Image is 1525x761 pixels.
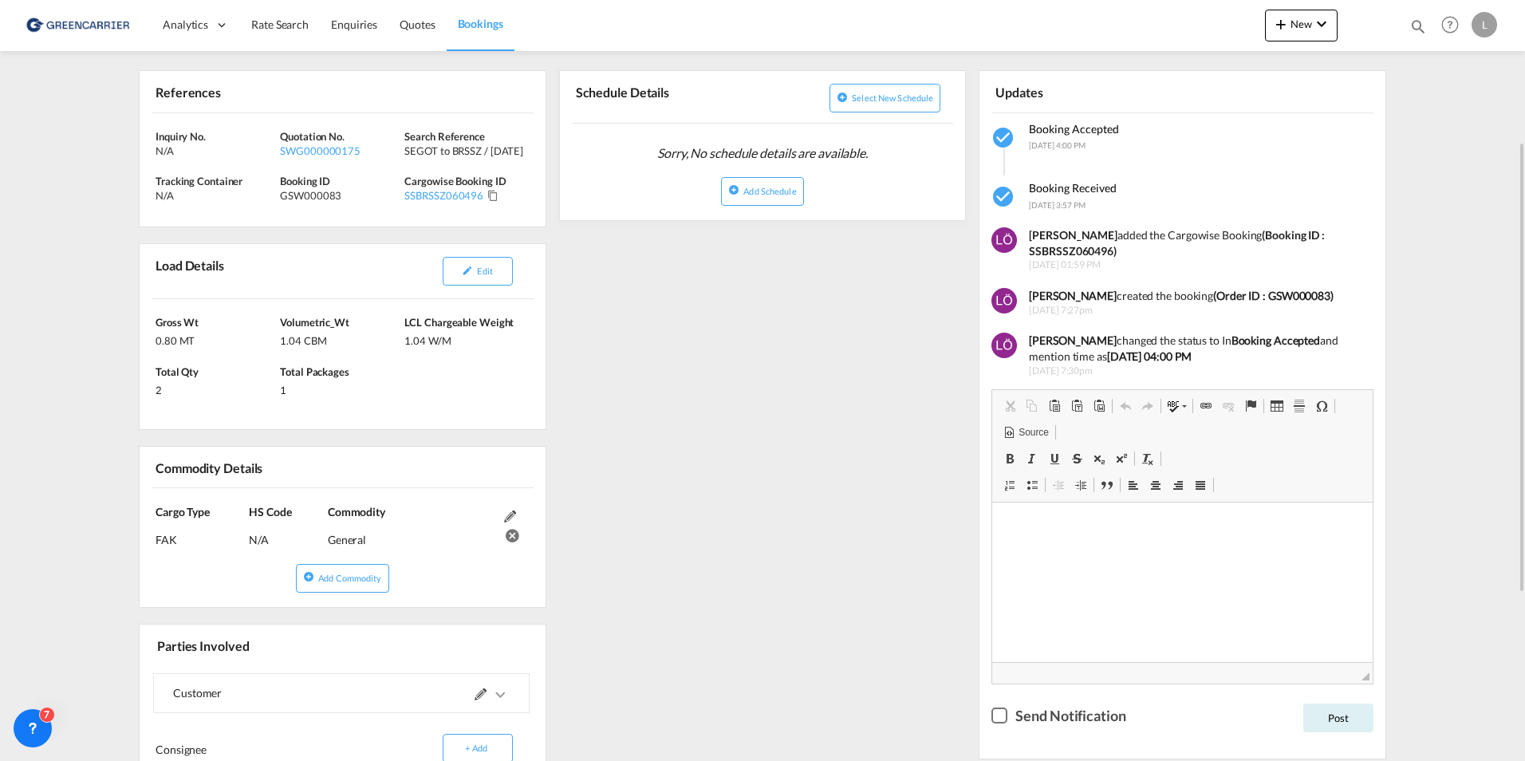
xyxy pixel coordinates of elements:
md-icon: icon-pencil [462,265,473,276]
b: (Order ID : GSW000083) [1213,289,1334,302]
button: icon-plus-circleSelect new schedule [829,84,940,112]
span: Bookings [458,17,503,30]
span: Cargowise Booking ID [404,175,506,187]
strong: (Booking ID : SSBRSSZ060496) [1029,228,1325,258]
span: New [1271,18,1331,30]
a: Underline (Ctrl+U) [1043,448,1066,469]
div: Schedule Details [572,77,759,116]
a: Paste from Word [1088,396,1110,416]
a: Cut (Ctrl+X) [999,396,1021,416]
span: [DATE] 3:57 PM [1029,200,1086,210]
button: icon-plus 400-fgNewicon-chevron-down [1265,10,1338,41]
md-icon: icons/ic_keyboard_arrow_right_black_24px.svg [491,685,510,704]
a: Paste (Ctrl+V) [1043,396,1066,416]
a: Insert Special Character [1310,396,1333,416]
span: Customer [173,686,222,700]
md-icon: icon-plus-circle [728,184,739,195]
div: icon-magnify [1409,18,1427,41]
div: Send Notification [1015,706,1125,726]
span: Total Qty [156,365,199,378]
a: Insert/Remove Numbered List [999,475,1021,495]
span: Edit [477,266,492,276]
md-icon: icon-cancel [504,526,516,538]
span: Analytics [163,17,208,33]
div: 2 [156,379,276,397]
a: Spell Check As You Type [1163,396,1191,416]
button: icon-plus-circleAdd Commodity [296,564,388,593]
div: Help [1436,11,1472,40]
span: [DATE] 01:59 PM [1029,258,1361,272]
span: Quotation No. [280,130,345,143]
div: created the booking [1029,288,1361,304]
md-icon: icon-magnify [1409,18,1427,35]
span: Booking Received [1029,181,1117,195]
a: Anchor [1239,396,1262,416]
a: Increase Indent [1070,475,1092,495]
md-icon: icon-checkbox-marked-circle [991,125,1017,151]
div: N/A [249,520,324,548]
div: FAK [156,520,249,548]
div: L [1472,12,1497,37]
a: Undo (Ctrl+Z) [1114,396,1137,416]
div: added the Cargowise Booking [1029,227,1361,258]
span: LCL Chargeable Weight [404,316,514,329]
span: HS Code [249,505,291,519]
img: Z5kU9ROgAAAABJRU5ErkJggg== [991,227,1017,253]
div: 1.04 CBM [280,329,400,348]
span: Booking Accepted [1029,122,1119,136]
div: General [328,520,496,548]
md-icon: Click to Copy [487,190,498,201]
span: Commodity [328,505,385,519]
span: Add Schedule [743,186,796,196]
button: icon-plus-circleAdd Schedule [721,177,803,206]
span: Sorry, No schedule details are available. [651,138,874,168]
button: Post [1303,704,1373,732]
button: icon-pencilEdit [443,257,513,286]
span: Quotes [400,18,435,31]
a: Redo (Ctrl+Y) [1137,396,1159,416]
span: Help [1436,11,1464,38]
iframe: Editor, editor2 [992,503,1373,662]
div: 1.04 W/M [404,329,525,348]
a: Insert Horizontal Line [1288,396,1310,416]
b: [PERSON_NAME] [1029,333,1117,347]
span: Tracking Container [156,175,242,187]
a: Italic (Ctrl+I) [1021,448,1043,469]
span: [DATE] 4:00 PM [1029,140,1086,150]
img: Z5kU9ROgAAAABJRU5ErkJggg== [991,333,1017,358]
span: Total Packages [280,365,349,378]
a: Paste as plain text (Ctrl+Shift+V) [1066,396,1088,416]
a: Bold (Ctrl+B) [999,448,1021,469]
md-icon: icon-plus-circle [303,571,314,582]
div: changed the status to In and mention time as [1029,333,1361,364]
a: Link (Ctrl+K) [1195,396,1217,416]
md-icon: icon-plus 400-fg [1271,14,1291,34]
a: Align Left [1122,475,1145,495]
md-icon: Edit [504,511,516,522]
span: [DATE] 7:27pm [1029,304,1361,317]
a: Table [1266,396,1288,416]
span: Rate Search [251,18,309,31]
img: 609dfd708afe11efa14177256b0082fb.png [24,7,132,43]
div: 0.80 MT [156,329,276,348]
span: Search Reference [404,130,484,143]
div: References [152,77,339,105]
span: [DATE] 7:30pm [1029,365,1361,378]
b: Booking Accepted [1231,333,1320,347]
a: Superscript [1110,448,1133,469]
div: Updates [991,77,1179,105]
span: Source [1016,426,1048,440]
a: Justify [1189,475,1212,495]
a: Subscript [1088,448,1110,469]
md-icon: icon-checkbox-marked-circle [991,184,1017,210]
strong: [PERSON_NAME] [1029,228,1117,242]
span: Resize [1361,672,1369,680]
div: SWG000000175 [280,144,400,158]
md-icon: icon-chevron-down [1312,14,1331,34]
a: Block Quote [1096,475,1118,495]
a: Insert/Remove Bulleted List [1021,475,1043,495]
div: N/A [156,144,276,158]
div: Commodity Details [152,453,339,481]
